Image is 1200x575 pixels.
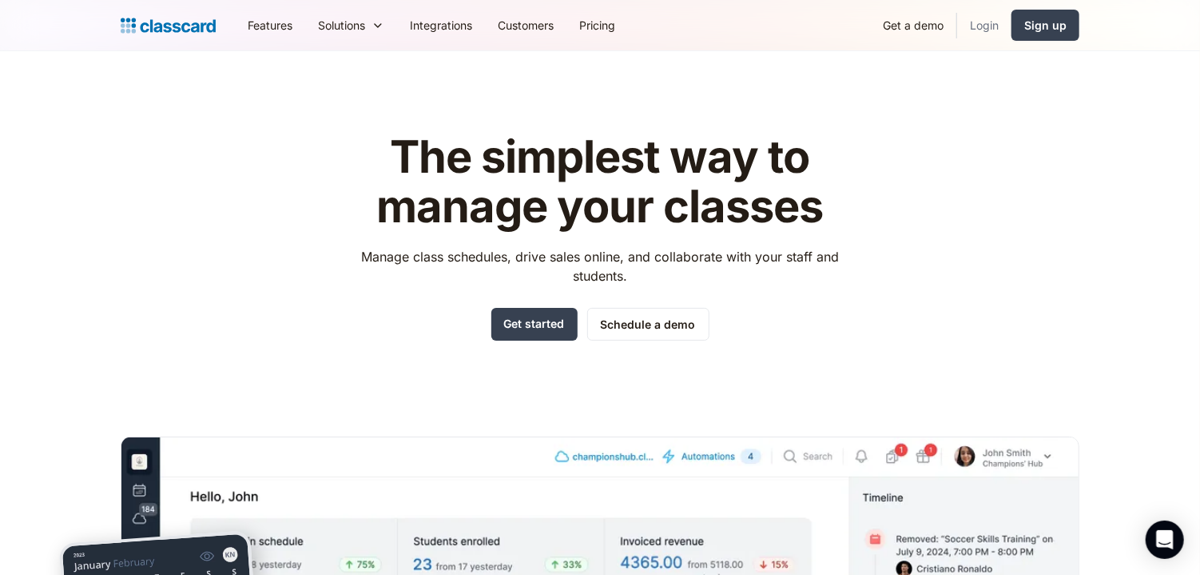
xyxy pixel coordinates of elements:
[1024,17,1067,34] div: Sign up
[235,7,305,43] a: Features
[305,7,397,43] div: Solutions
[121,14,216,37] a: home
[870,7,956,43] a: Get a demo
[485,7,566,43] a: Customers
[587,308,709,341] a: Schedule a demo
[347,247,854,286] p: Manage class schedules, drive sales online, and collaborate with your staff and students.
[957,7,1011,43] a: Login
[1011,10,1079,41] a: Sign up
[1146,521,1184,559] div: Open Intercom Messenger
[318,17,365,34] div: Solutions
[566,7,628,43] a: Pricing
[347,133,854,231] h1: The simplest way to manage your classes
[397,7,485,43] a: Integrations
[491,308,578,341] a: Get started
